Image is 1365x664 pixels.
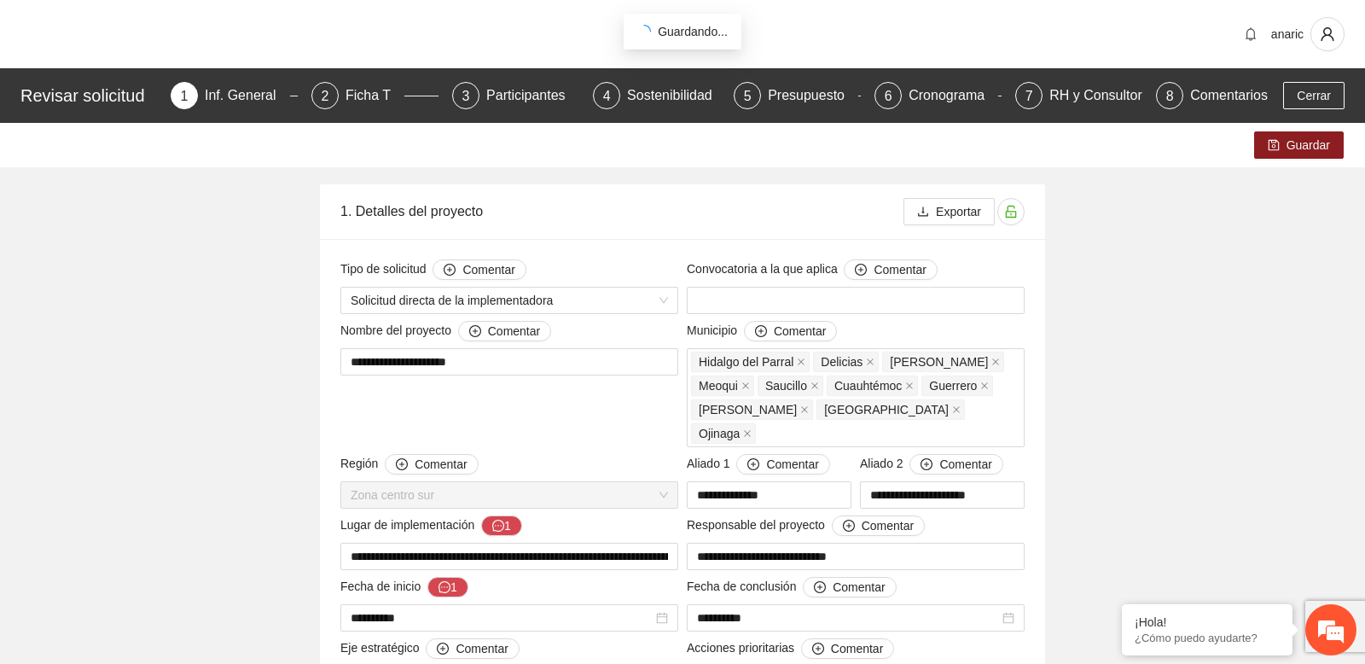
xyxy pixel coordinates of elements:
span: save [1268,139,1280,153]
span: Comentar [766,455,818,474]
div: 1Inf. General [171,82,298,109]
span: Aliado 1 [687,454,830,475]
span: Meoqui [691,376,754,396]
span: Hidalgo del Parral [691,352,810,372]
span: bell [1238,27,1263,41]
span: 4 [603,89,611,103]
span: Aldama [691,399,813,420]
span: Comentar [874,260,926,279]
div: Comentarios [1190,82,1268,109]
span: Aliado 2 [860,454,1003,475]
span: Ojinaga [691,423,756,444]
span: plus-circle [437,643,449,656]
button: Acciones prioritarias [801,638,894,659]
span: Comentar [456,639,508,658]
div: 7RH y Consultores [1015,82,1142,109]
span: 1 [181,89,189,103]
span: Camargo [882,352,1004,372]
button: bell [1237,20,1264,48]
button: Aliado 2 [909,454,1002,475]
span: 5 [744,89,752,103]
div: Sostenibilidad [627,82,726,109]
span: Solicitud directa de la implementadora [351,288,668,313]
div: Cronograma [909,82,998,109]
button: Región [385,454,478,475]
span: close [741,382,750,390]
button: saveGuardar [1254,131,1344,159]
span: unlock [998,205,1024,218]
button: Fecha de inicio [427,577,468,597]
span: close [980,382,989,390]
span: Nombre del proyecto [340,321,551,341]
span: Comentar [833,578,885,597]
span: message [439,581,450,595]
span: Acciones prioritarias [687,638,894,659]
div: 3Participantes [452,82,579,109]
span: plus-circle [814,581,826,595]
span: Guardar [1287,136,1330,154]
span: close [743,429,752,438]
span: Comentar [862,516,914,535]
span: 2 [322,89,329,103]
span: [PERSON_NAME] [699,400,797,419]
div: Participantes [486,82,579,109]
span: 3 [462,89,470,103]
span: Saucillo [758,376,823,396]
span: Convocatoria a la que aplica [687,259,938,280]
span: Chihuahua [816,399,965,420]
div: 1. Detalles del proyecto [340,187,903,236]
div: 4Sostenibilidad [593,82,720,109]
span: 8 [1166,89,1174,103]
button: user [1310,17,1345,51]
span: Fecha de inicio [340,577,468,597]
span: close [991,358,1000,366]
span: Cuauhtémoc [834,376,902,395]
div: 5Presupuesto [734,82,861,109]
span: close [952,405,961,414]
span: anaric [1271,27,1304,41]
span: Ojinaga [699,424,740,443]
p: ¿Cómo puedo ayudarte? [1135,632,1280,644]
span: Zona centro sur [351,482,668,508]
div: 8Comentarios [1156,82,1268,109]
span: Cuauhtémoc [827,376,918,396]
span: plus-circle [444,264,456,277]
span: Guardando... [658,25,728,38]
span: Estamos en línea. [99,228,235,400]
span: Guerrero [921,376,993,396]
button: Fecha de conclusión [803,577,896,597]
span: close [797,358,805,366]
button: Aliado 1 [736,454,829,475]
span: plus-circle [747,458,759,472]
span: Delicias [821,352,863,371]
span: Comentar [774,322,826,341]
span: Lugar de implementación [340,515,522,536]
span: Comentar [462,260,514,279]
span: Comentar [939,455,991,474]
div: Ficha T [346,82,404,109]
div: 2Ficha T [311,82,439,109]
span: 7 [1025,89,1033,103]
span: Responsable del proyecto [687,515,925,536]
span: [PERSON_NAME] [890,352,988,371]
button: Tipo de solicitud [433,259,526,280]
span: Comentar [831,639,883,658]
span: user [1311,26,1344,42]
span: download [917,206,929,219]
button: unlock [997,198,1025,225]
div: Chatee con nosotros ahora [89,87,287,109]
span: plus-circle [855,264,867,277]
div: 6Cronograma [874,82,1002,109]
button: downloadExportar [903,198,995,225]
span: Delicias [813,352,879,372]
textarea: Escriba su mensaje y pulse “Intro” [9,466,325,526]
span: Guerrero [929,376,977,395]
span: Exportar [936,202,981,221]
button: Cerrar [1283,82,1345,109]
button: Lugar de implementación [481,515,522,536]
button: Convocatoria a la que aplica [844,259,937,280]
button: Responsable del proyecto [832,515,925,536]
span: plus-circle [755,325,767,339]
span: close [905,382,914,390]
div: Presupuesto [768,82,858,109]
